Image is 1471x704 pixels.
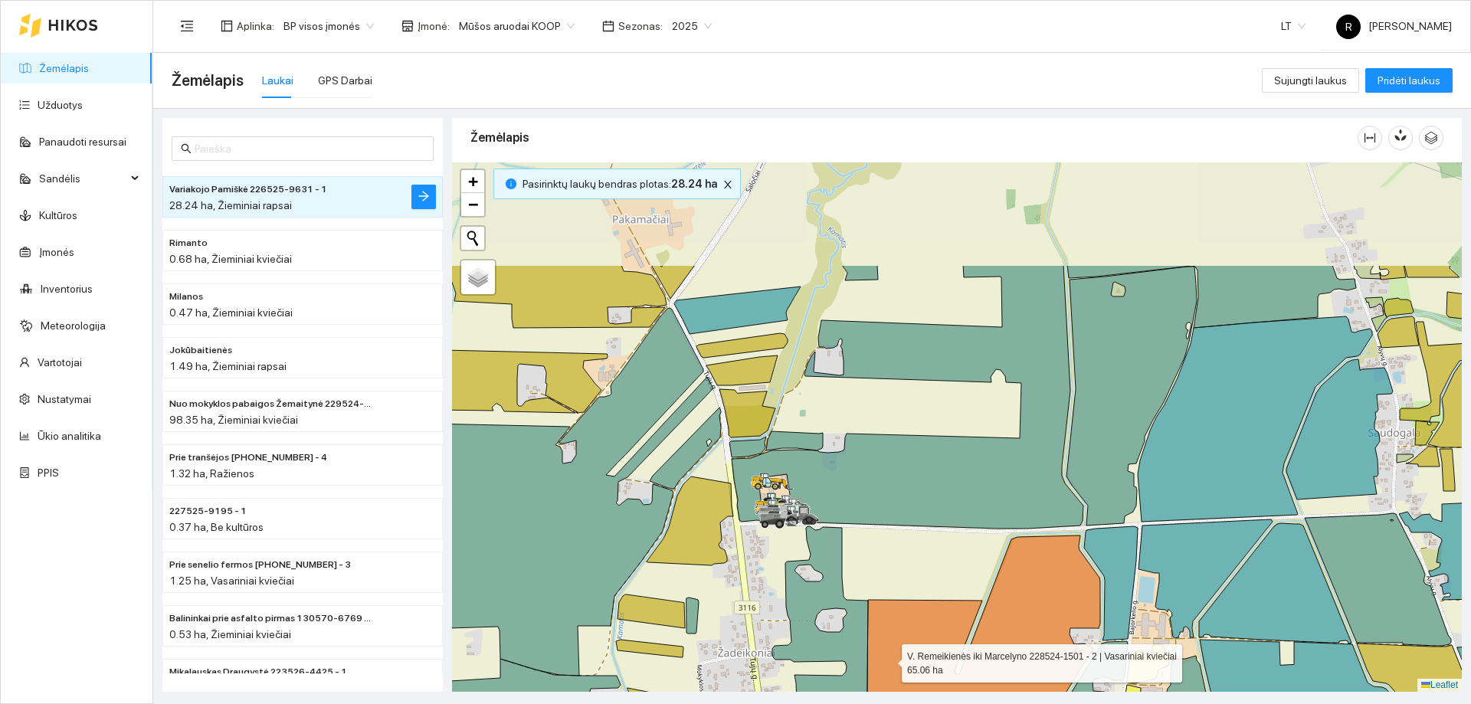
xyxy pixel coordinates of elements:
a: Įmonės [39,246,74,258]
div: Žemėlapis [470,116,1358,159]
input: Paieška [195,140,424,157]
a: PPIS [38,467,59,479]
a: Kultūros [39,209,77,221]
a: Panaudoti resursai [39,136,126,148]
div: Laukai [262,72,293,89]
span: Sandėlis [39,163,126,194]
span: Balininkai prie asfalto pirmas 130570-6769 - 2 [169,611,375,626]
a: Pridėti laukus [1365,74,1453,87]
span: Mikalauskas Draugystė 223526-4425 - 1 [169,665,347,679]
span: 2025 [672,15,712,38]
span: shop [401,20,414,32]
span: search [181,143,192,154]
span: + [468,172,478,191]
span: Žemėlapis [172,68,244,93]
span: arrow-right [418,190,430,205]
span: 0.47 ha, Žieminiai kviečiai [169,306,293,319]
button: column-width [1358,126,1382,150]
span: Variakojo Pamiškė 226525-9631 - 1 [169,182,327,197]
a: Zoom out [461,193,484,216]
span: 0.53 ha, Žieminiai kviečiai [169,628,291,640]
span: 1.25 ha, Vasariniai kviečiai [169,575,294,587]
span: close [719,179,736,190]
button: arrow-right [411,185,436,209]
span: 0.37 ha, Be kultūros [169,521,264,533]
span: 98.35 ha, Žieminiai kviečiai [169,414,298,426]
a: Zoom in [461,170,484,193]
button: menu-fold [172,11,202,41]
span: Sezonas : [618,18,663,34]
span: 1.32 ha, Ražienos [169,467,254,480]
span: menu-fold [180,19,194,33]
b: 28.24 ha [671,178,717,190]
span: Prie tranšėjos (2) 227525-7721 - 4 [169,450,327,465]
a: Užduotys [38,99,83,111]
a: Leaflet [1421,679,1458,690]
span: info-circle [506,178,516,189]
span: Sujungti laukus [1274,72,1347,89]
span: Prie senelio fermos (2) 228526-9009 - 3 [169,558,351,572]
span: Įmonė : [418,18,450,34]
span: Mūšos aruodai KOOP [459,15,575,38]
div: GPS Darbai [318,72,372,89]
span: Aplinka : [237,18,274,34]
span: 28.24 ha, Žieminiai rapsai [169,199,292,211]
span: BP visos įmonės [283,15,374,38]
span: Milanos [169,290,203,304]
a: Inventorius [41,283,93,295]
a: Ūkio analitika [38,430,101,442]
span: Nuo mokyklos pabaigos Žemaitynė 229524-1533 - 1 [169,397,375,411]
span: LT [1281,15,1306,38]
span: layout [221,20,233,32]
button: Pridėti laukus [1365,68,1453,93]
button: Initiate a new search [461,227,484,250]
span: 1.49 ha, Žieminiai rapsai [169,360,287,372]
span: R [1345,15,1352,39]
span: − [468,195,478,214]
button: close [719,175,737,194]
a: Vartotojai [38,356,82,368]
span: column-width [1358,132,1381,144]
button: Sujungti laukus [1262,68,1359,93]
span: Rimanto [169,236,208,250]
a: Žemėlapis [39,62,89,74]
span: Jokūbaitienės [169,343,232,358]
a: Layers [461,260,495,294]
a: Sujungti laukus [1262,74,1359,87]
span: calendar [602,20,614,32]
a: Nustatymai [38,393,91,405]
span: [PERSON_NAME] [1336,20,1452,32]
span: Pridėti laukus [1378,72,1440,89]
span: 227525-9195 - 1 [169,504,247,519]
span: Pasirinktų laukų bendras plotas : [523,175,717,192]
span: 0.68 ha, Žieminiai kviečiai [169,253,292,265]
a: Meteorologija [41,319,106,332]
